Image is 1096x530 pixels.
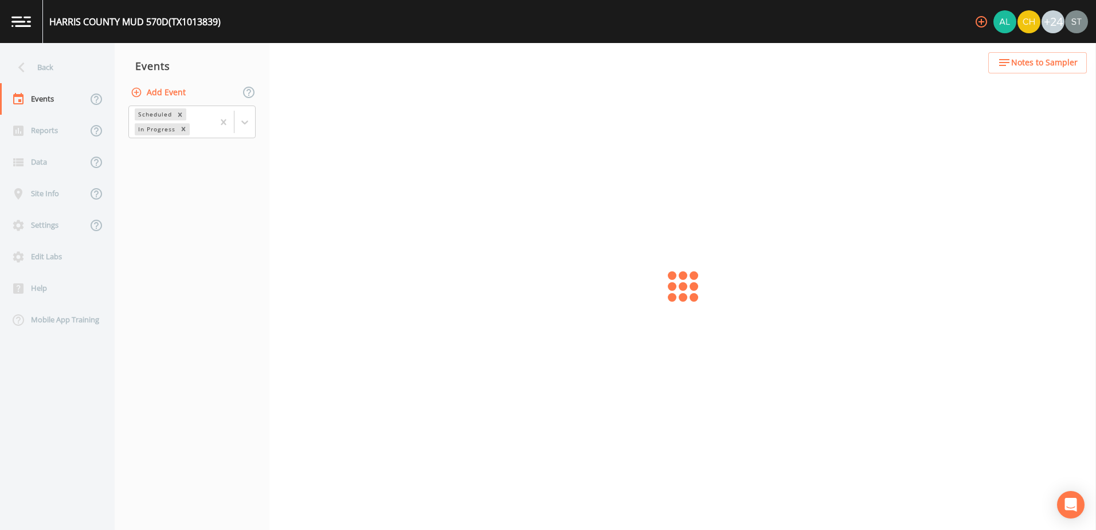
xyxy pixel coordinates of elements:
div: Alaina Hahn [993,10,1017,33]
div: Remove In Progress [177,123,190,135]
span: Notes to Sampler [1011,56,1078,70]
div: Remove Scheduled [174,108,186,120]
img: c74b8b8b1c7a9d34f67c5e0ca157ed15 [1017,10,1040,33]
div: HARRIS COUNTY MUD 570D (TX1013839) [49,15,221,29]
button: Add Event [128,82,190,103]
div: In Progress [135,123,177,135]
button: Notes to Sampler [988,52,1087,73]
div: Scheduled [135,108,174,120]
div: +24 [1042,10,1064,33]
div: Events [115,52,269,80]
div: Open Intercom Messenger [1057,491,1085,519]
img: 8315ae1e0460c39f28dd315f8b59d613 [1065,10,1088,33]
img: 30a13df2a12044f58df5f6b7fda61338 [993,10,1016,33]
img: logo [11,16,31,27]
div: Charles Medina [1017,10,1041,33]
